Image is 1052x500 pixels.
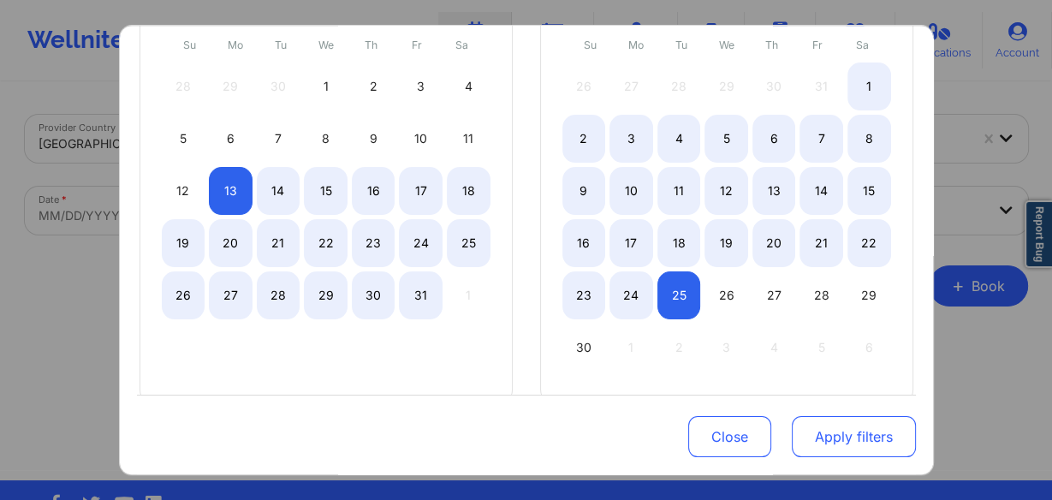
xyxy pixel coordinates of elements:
[799,167,843,215] div: Fri Nov 14 2025
[209,271,253,319] div: Mon Oct 27 2025
[399,62,443,110] div: Fri Oct 03 2025
[399,271,443,319] div: Fri Oct 31 2025
[257,271,300,319] div: Tue Oct 28 2025
[162,271,205,319] div: Sun Oct 26 2025
[257,167,300,215] div: Tue Oct 14 2025
[399,219,443,267] div: Fri Oct 24 2025
[704,115,748,163] div: Wed Nov 05 2025
[304,62,348,110] div: Wed Oct 01 2025
[228,39,243,51] abbr: Monday
[799,219,843,267] div: Fri Nov 21 2025
[162,219,205,267] div: Sun Oct 19 2025
[812,39,823,51] abbr: Friday
[752,271,796,319] div: Thu Nov 27 2025
[257,219,300,267] div: Tue Oct 21 2025
[628,39,644,51] abbr: Monday
[209,115,253,163] div: Mon Oct 06 2025
[257,115,300,163] div: Tue Oct 07 2025
[847,271,891,319] div: Sat Nov 29 2025
[752,219,796,267] div: Thu Nov 20 2025
[352,167,395,215] div: Thu Oct 16 2025
[792,416,916,457] button: Apply filters
[609,115,653,163] div: Mon Nov 03 2025
[304,167,348,215] div: Wed Oct 15 2025
[447,219,490,267] div: Sat Oct 25 2025
[447,115,490,163] div: Sat Oct 11 2025
[657,115,701,163] div: Tue Nov 04 2025
[765,39,778,51] abbr: Thursday
[657,167,701,215] div: Tue Nov 11 2025
[304,219,348,267] div: Wed Oct 22 2025
[365,39,377,51] abbr: Thursday
[162,115,205,163] div: Sun Oct 05 2025
[609,219,653,267] div: Mon Nov 17 2025
[352,115,395,163] div: Thu Oct 09 2025
[209,219,253,267] div: Mon Oct 20 2025
[399,167,443,215] div: Fri Oct 17 2025
[847,219,891,267] div: Sat Nov 22 2025
[352,62,395,110] div: Thu Oct 02 2025
[352,271,395,319] div: Thu Oct 30 2025
[455,39,468,51] abbr: Saturday
[275,39,287,51] abbr: Tuesday
[847,167,891,215] div: Sat Nov 15 2025
[412,39,422,51] abbr: Friday
[688,416,771,457] button: Close
[352,219,395,267] div: Thu Oct 23 2025
[704,167,748,215] div: Wed Nov 12 2025
[657,219,701,267] div: Tue Nov 18 2025
[183,39,196,51] abbr: Sunday
[675,39,687,51] abbr: Tuesday
[304,271,348,319] div: Wed Oct 29 2025
[856,39,869,51] abbr: Saturday
[562,167,606,215] div: Sun Nov 09 2025
[799,115,843,163] div: Fri Nov 07 2025
[209,167,253,215] div: Mon Oct 13 2025
[304,115,348,163] div: Wed Oct 08 2025
[847,62,891,110] div: Sat Nov 01 2025
[657,271,701,319] div: Tue Nov 25 2025
[752,167,796,215] div: Thu Nov 13 2025
[704,271,748,319] div: Wed Nov 26 2025
[704,219,748,267] div: Wed Nov 19 2025
[162,167,205,215] div: Sun Oct 12 2025
[562,219,606,267] div: Sun Nov 16 2025
[562,115,606,163] div: Sun Nov 02 2025
[584,39,597,51] abbr: Sunday
[562,324,606,372] div: Sun Nov 30 2025
[609,271,653,319] div: Mon Nov 24 2025
[562,271,606,319] div: Sun Nov 23 2025
[447,167,490,215] div: Sat Oct 18 2025
[799,271,843,319] div: Fri Nov 28 2025
[847,115,891,163] div: Sat Nov 08 2025
[752,115,796,163] div: Thu Nov 06 2025
[609,167,653,215] div: Mon Nov 10 2025
[318,39,334,51] abbr: Wednesday
[447,62,490,110] div: Sat Oct 04 2025
[719,39,734,51] abbr: Wednesday
[399,115,443,163] div: Fri Oct 10 2025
